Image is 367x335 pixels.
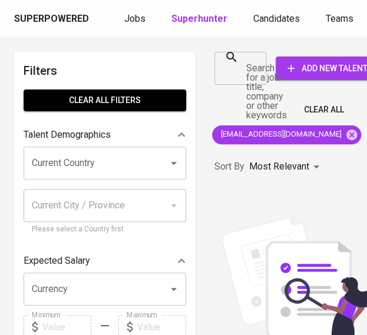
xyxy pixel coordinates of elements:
p: Expected Salary [24,254,90,268]
p: Sort By [214,160,244,174]
p: Most Relevant [249,160,309,174]
span: Jobs [124,13,146,24]
span: Clear All [304,102,344,117]
a: Jobs [124,12,148,26]
span: Clear All filters [33,93,177,108]
div: [EMAIL_ADDRESS][DOMAIN_NAME] [212,125,361,144]
b: Superhunter [171,13,227,24]
span: Teams [326,13,353,24]
span: Candidates [253,13,300,24]
button: Clear All filters [24,89,186,111]
span: [EMAIL_ADDRESS][DOMAIN_NAME] [212,129,349,140]
a: Teams [326,12,356,26]
h6: Filters [24,61,186,80]
div: Most Relevant [249,156,323,178]
a: Candidates [253,12,302,26]
div: Expected Salary [24,249,186,273]
button: Open [166,281,182,297]
a: Superpowered [14,12,91,26]
div: Superpowered [14,12,89,26]
a: Superhunter [171,12,230,26]
p: Talent Demographics [24,128,111,142]
button: Clear All [299,99,349,121]
button: Open [166,155,182,171]
div: Talent Demographics [24,123,186,147]
p: Please select a Country first [32,224,178,236]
